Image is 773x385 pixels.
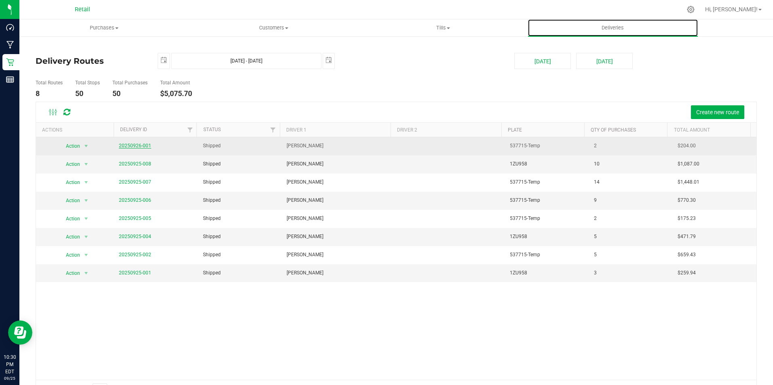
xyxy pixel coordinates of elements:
[42,127,110,133] div: Actions
[36,90,63,98] h4: 8
[119,270,151,276] a: 20250925-001
[36,80,63,86] h5: Total Routes
[160,80,192,86] h5: Total Amount
[81,213,91,224] span: select
[359,24,528,31] span: Tills
[4,354,16,375] p: 10:30 PM EDT
[287,269,323,277] span: [PERSON_NAME]
[119,234,151,239] a: 20250925-004
[75,6,90,13] span: Retail
[59,140,81,152] span: Action
[75,90,100,98] h4: 50
[81,159,91,170] span: select
[287,251,323,259] span: [PERSON_NAME]
[287,197,323,204] span: [PERSON_NAME]
[189,24,358,31] span: Customers
[510,197,540,204] span: 537715-Temp
[59,231,81,243] span: Action
[594,197,597,204] span: 9
[287,233,323,241] span: [PERSON_NAME]
[6,23,14,31] inline-svg: Dashboard
[594,178,600,186] span: 14
[6,41,14,49] inline-svg: Manufacturing
[119,216,151,221] a: 20250925-005
[667,123,750,137] th: Total Amount
[528,19,697,36] a: Deliveries
[81,268,91,279] span: select
[112,80,148,86] h5: Total Purchases
[59,213,81,224] span: Action
[8,320,32,345] iframe: Resource center
[510,269,527,277] span: 1ZU958
[19,19,189,36] a: Purchases
[510,233,527,241] span: 1ZU958
[280,123,391,137] th: Driver 1
[514,53,571,69] button: [DATE]
[59,177,81,188] span: Action
[203,197,221,204] span: Shipped
[594,215,597,222] span: 2
[81,140,91,152] span: select
[510,160,527,168] span: 1ZU958
[203,233,221,241] span: Shipped
[119,161,151,167] a: 20250925-008
[81,249,91,261] span: select
[183,123,196,136] a: Filter
[678,142,696,150] span: $204.00
[594,251,597,259] span: 5
[591,127,636,133] a: Qty of Purchases
[81,195,91,206] span: select
[203,142,221,150] span: Shipped
[510,178,540,186] span: 537715-Temp
[203,215,221,222] span: Shipped
[59,159,81,170] span: Action
[686,6,696,13] div: Manage settings
[287,142,323,150] span: [PERSON_NAME]
[678,233,696,241] span: $471.79
[323,53,334,67] span: select
[510,251,540,259] span: 537715-Temp
[287,178,323,186] span: [PERSON_NAME]
[36,53,146,69] h4: Delivery Routes
[203,269,221,277] span: Shipped
[594,160,600,168] span: 10
[510,215,540,222] span: 537715-Temp
[158,53,169,67] span: select
[678,251,696,259] span: $659.43
[678,178,699,186] span: $1,448.01
[119,143,151,149] a: 20250926-001
[119,179,151,185] a: 20250925-007
[510,142,540,150] span: 537715-Temp
[112,90,148,98] h4: 50
[203,178,221,186] span: Shipped
[6,58,14,66] inline-svg: Retail
[119,197,151,203] a: 20250925-006
[287,160,323,168] span: [PERSON_NAME]
[594,233,597,241] span: 5
[203,127,221,132] a: Status
[678,269,696,277] span: $259.94
[20,24,188,31] span: Purchases
[678,197,696,204] span: $770.30
[678,215,696,222] span: $175.23
[6,75,14,84] inline-svg: Reports
[75,80,100,86] h5: Total Stops
[705,6,758,13] span: Hi, [PERSON_NAME]!
[359,19,528,36] a: Tills
[119,252,151,257] a: 20250925-002
[59,195,81,206] span: Action
[81,177,91,188] span: select
[4,375,16,381] p: 09/25
[120,127,147,132] a: Delivery ID
[81,231,91,243] span: select
[678,160,699,168] span: $1,087.00
[696,109,739,115] span: Create new route
[591,24,635,31] span: Deliveries
[391,123,501,137] th: Driver 2
[594,269,597,277] span: 3
[160,90,192,98] h4: $5,075.70
[287,215,323,222] span: [PERSON_NAME]
[59,268,81,279] span: Action
[576,53,633,69] button: [DATE]
[508,127,522,133] a: Plate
